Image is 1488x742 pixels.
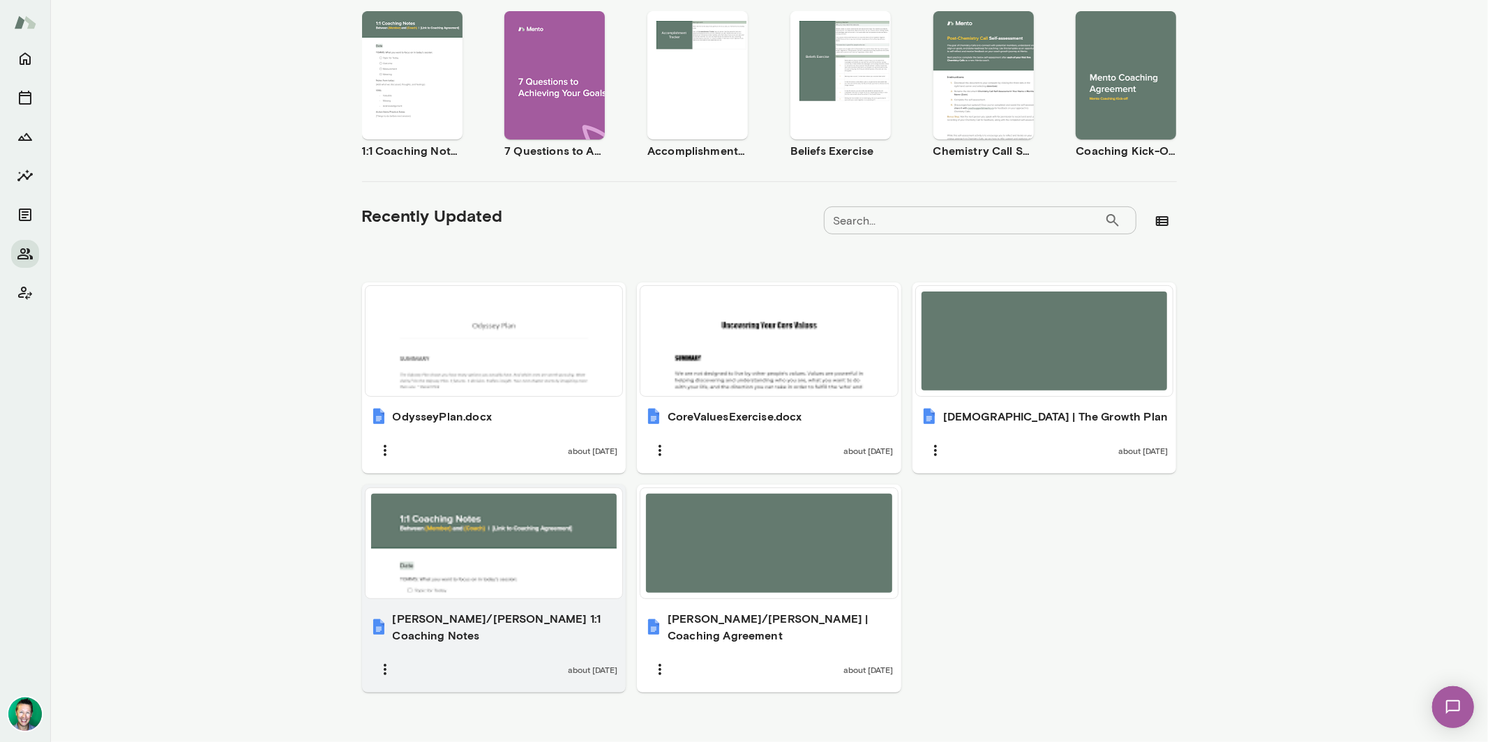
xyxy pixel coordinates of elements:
[11,279,39,307] button: Client app
[645,619,662,635] img: Chris/Brian | Coaching Agreement
[943,408,1168,425] h6: [DEMOGRAPHIC_DATA] | The Growth Plan
[668,408,802,425] h6: CoreValuesExercise.docx
[14,9,36,36] img: Mento
[645,408,662,425] img: CoreValuesExercise.docx
[393,408,492,425] h6: OdysseyPlan.docx
[504,142,605,159] h6: 7 Questions to Achieving Your Goals
[11,45,39,73] button: Home
[790,142,891,159] h6: Beliefs Exercise
[1118,445,1168,456] span: about [DATE]
[1076,142,1176,159] h6: Coaching Kick-Off | Coaching Agreement
[8,697,42,731] img: Brian Lawrence
[370,619,387,635] img: Chris/Brian 1:1 Coaching Notes
[568,664,617,675] span: about [DATE]
[668,610,893,644] h6: [PERSON_NAME]/[PERSON_NAME] | Coaching Agreement
[11,123,39,151] button: Growth Plan
[647,142,748,159] h6: Accomplishment Tracker
[843,445,893,456] span: about [DATE]
[362,142,463,159] h6: 1:1 Coaching Notes
[11,162,39,190] button: Insights
[11,84,39,112] button: Sessions
[933,142,1034,159] h6: Chemistry Call Self-Assessment [Coaches only]
[843,664,893,675] span: about [DATE]
[362,204,503,227] h5: Recently Updated
[11,240,39,268] button: Members
[921,408,938,425] img: Christian | The Growth Plan
[370,408,387,425] img: OdysseyPlan.docx
[393,610,618,644] h6: [PERSON_NAME]/[PERSON_NAME] 1:1 Coaching Notes
[568,445,617,456] span: about [DATE]
[11,201,39,229] button: Documents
